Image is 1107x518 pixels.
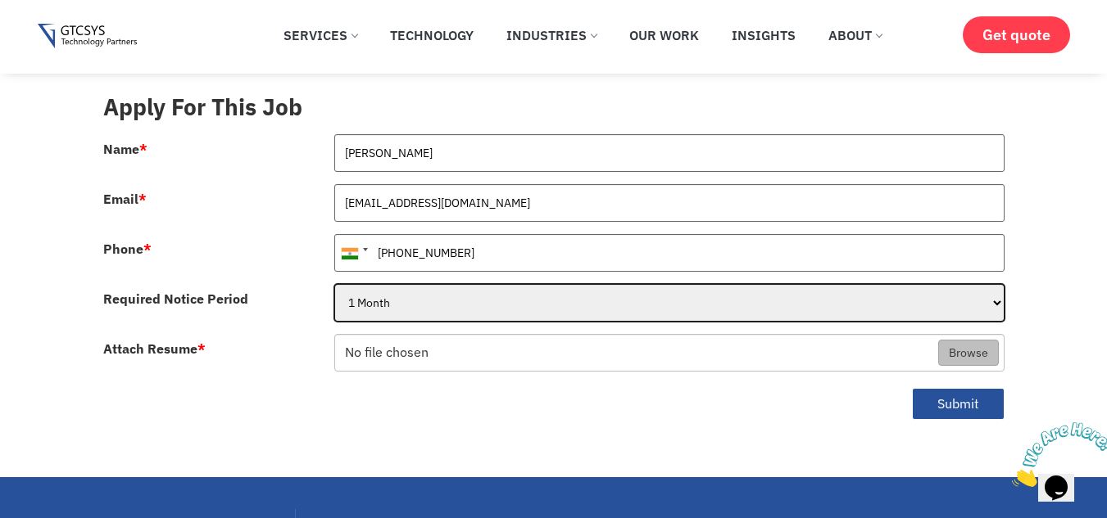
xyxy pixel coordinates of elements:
label: Required Notice Period [103,292,248,305]
iframe: chat widget [1005,416,1107,493]
span: Get quote [982,26,1050,43]
div: India (भारत): +91 [335,235,373,271]
button: Submit [912,388,1005,420]
label: Phone [103,242,152,255]
input: 081234 56789 [334,234,1005,272]
label: Attach Resume [103,342,206,355]
a: Services [271,17,370,53]
img: Gtcsys logo [38,24,137,49]
img: Chat attention grabber [7,7,108,71]
a: Industries [494,17,609,53]
a: Get quote [963,16,1070,53]
label: Email [103,192,147,205]
h3: Apply For This Job [103,93,1005,121]
a: Our Work [617,17,711,53]
label: Name [103,142,147,155]
a: Insights [719,17,808,53]
a: Technology [378,17,486,53]
a: About [816,17,894,53]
